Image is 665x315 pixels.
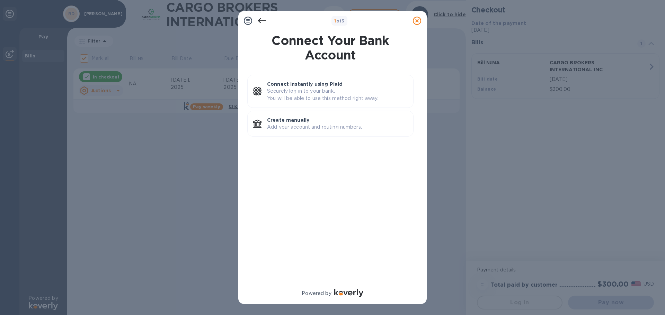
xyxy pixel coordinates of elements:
[267,81,408,87] p: Connect instantly using Plaid
[267,117,408,123] p: Create manually
[334,289,363,297] img: Logo
[267,123,408,131] p: Add your account and routing numbers.
[245,33,416,62] h1: Connect Your Bank Account
[267,87,408,102] p: Securely log in to your bank. You will be able to use this method right away.
[302,290,331,297] p: Powered by
[334,18,336,24] span: 1
[334,18,345,24] b: of 3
